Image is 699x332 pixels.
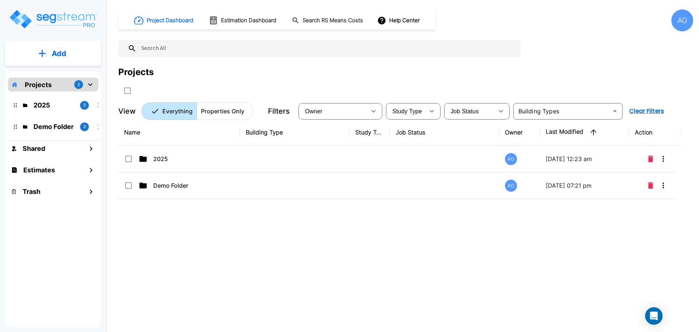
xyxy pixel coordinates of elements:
div: Select [300,101,366,121]
button: Estimation Dashboard [206,13,280,28]
p: Add [52,48,66,59]
p: 2 [78,82,80,88]
button: Clear Filters [626,104,667,118]
h1: Estimation Dashboard [221,16,276,25]
img: Logo [8,9,98,30]
button: Project Dashboard [131,12,197,28]
p: Projects [25,80,52,90]
button: Delete [645,178,656,193]
th: Building Type [240,119,349,146]
input: Search All [137,40,517,57]
p: Filters [268,106,290,117]
div: Projects [118,66,154,79]
div: Open Intercom Messenger [645,307,663,325]
button: Open [610,106,620,116]
th: Name [118,119,240,146]
h1: Shared [23,144,45,153]
button: More-Options [656,152,671,166]
div: Select [387,101,424,121]
button: Search RS Means Costs [289,13,367,28]
div: AG [505,180,517,192]
button: Help Center [376,13,423,27]
div: AG [671,9,693,31]
button: SelectAll [120,83,135,98]
button: Delete [645,152,656,166]
th: Owner [499,119,540,146]
p: [DATE] 07:21 pm [546,181,623,190]
p: Properties Only [201,107,244,116]
p: Demo Folder [153,181,226,190]
button: Add [5,43,101,64]
div: Platform [142,102,253,120]
h1: Project Dashboard [147,16,193,25]
div: Select [446,101,494,121]
p: 2 [83,124,86,130]
span: Owner [305,108,323,114]
th: Study Type [349,119,390,146]
th: Action [629,119,682,146]
p: View [118,106,136,117]
div: AG [505,153,517,165]
th: Job Status [390,119,499,146]
button: Everything [142,102,197,120]
button: Properties Only [197,102,253,120]
h1: Estimates [23,165,55,175]
p: [DATE] 12:23 am [546,155,623,163]
h1: Search RS Means Costs [303,16,363,25]
p: 2025 [153,155,226,163]
h1: Trash [23,187,40,196]
p: 2 [83,102,86,108]
p: Demo Folder [33,122,74,132]
span: Job Status [451,108,479,114]
input: Building Types [516,106,608,116]
th: Last Modified [540,119,629,146]
button: More-Options [656,178,671,193]
p: 2025 [33,100,74,110]
p: Everything [162,107,193,116]
span: Study Type [392,108,422,114]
